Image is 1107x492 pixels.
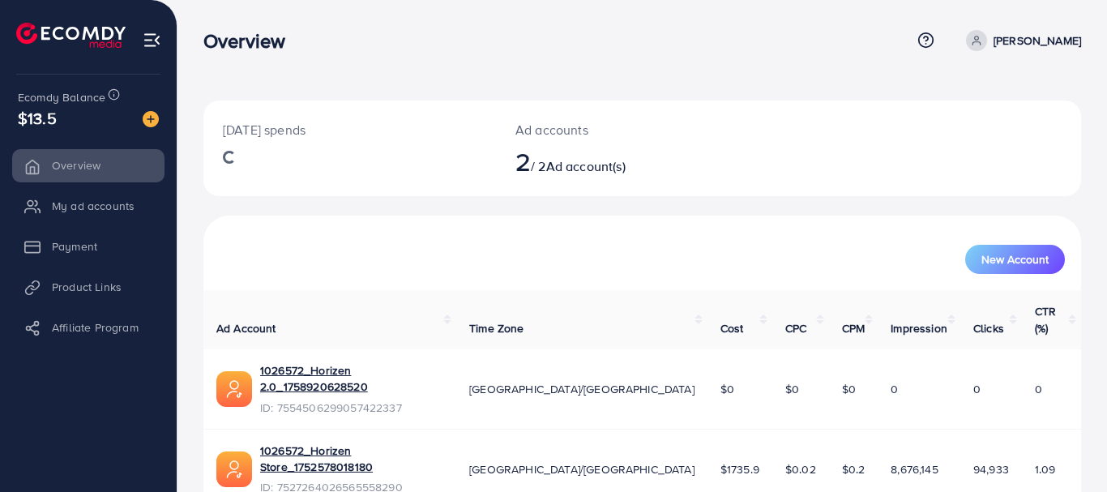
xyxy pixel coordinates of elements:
[720,320,744,336] span: Cost
[960,30,1081,51] a: [PERSON_NAME]
[18,106,57,130] span: $13.5
[965,245,1065,274] button: New Account
[203,29,298,53] h3: Overview
[515,120,696,139] p: Ad accounts
[515,143,531,180] span: 2
[260,362,443,396] a: 1026572_Horizen 2.0_1758920628520
[546,157,626,175] span: Ad account(s)
[891,381,898,397] span: 0
[469,461,695,477] span: [GEOGRAPHIC_DATA]/[GEOGRAPHIC_DATA]
[18,89,105,105] span: Ecomdy Balance
[223,120,477,139] p: [DATE] spends
[515,146,696,177] h2: / 2
[720,381,734,397] span: $0
[1035,461,1056,477] span: 1.09
[720,461,759,477] span: $1735.9
[981,254,1049,265] span: New Account
[143,111,159,127] img: image
[785,461,816,477] span: $0.02
[143,31,161,49] img: menu
[469,381,695,397] span: [GEOGRAPHIC_DATA]/[GEOGRAPHIC_DATA]
[216,320,276,336] span: Ad Account
[1035,381,1042,397] span: 0
[842,461,866,477] span: $0.2
[842,381,856,397] span: $0
[891,320,947,336] span: Impression
[842,320,865,336] span: CPM
[973,461,1009,477] span: 94,933
[469,320,524,336] span: Time Zone
[260,443,443,476] a: 1026572_Horizen Store_1752578018180
[994,31,1081,50] p: [PERSON_NAME]
[16,23,126,48] img: logo
[216,371,252,407] img: ic-ads-acc.e4c84228.svg
[260,400,443,416] span: ID: 7554506299057422337
[973,320,1004,336] span: Clicks
[973,381,981,397] span: 0
[216,451,252,487] img: ic-ads-acc.e4c84228.svg
[891,461,938,477] span: 8,676,145
[785,381,799,397] span: $0
[1035,303,1056,336] span: CTR (%)
[785,320,806,336] span: CPC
